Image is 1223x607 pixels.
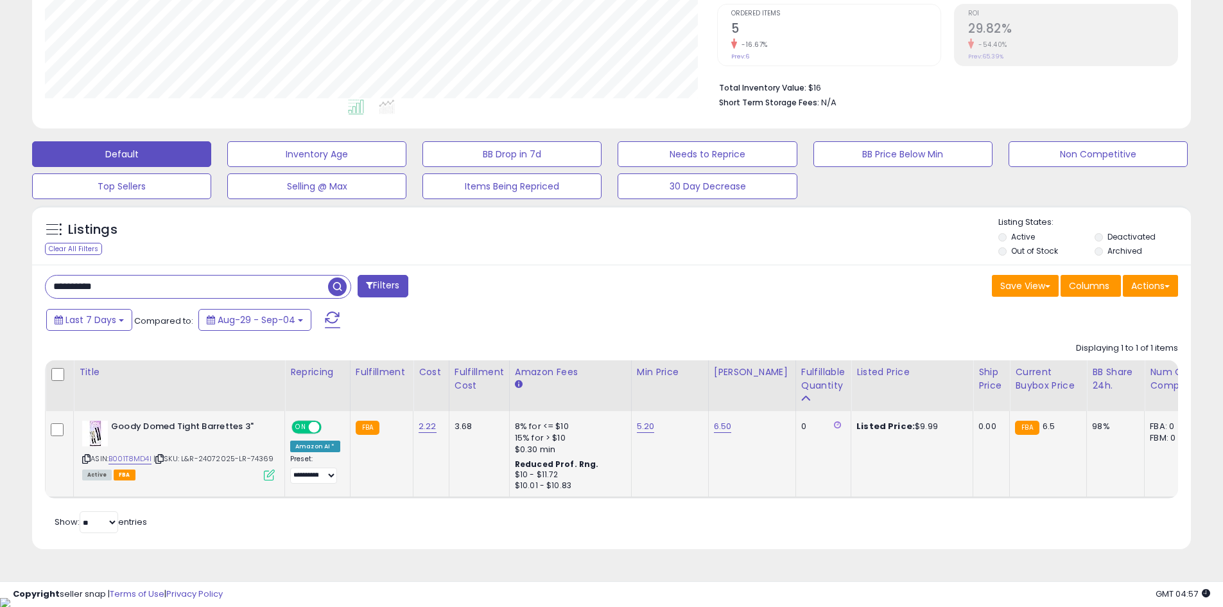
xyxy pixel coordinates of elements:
[856,365,967,379] div: Listed Price
[1069,279,1109,292] span: Columns
[515,459,599,470] b: Reduced Prof. Rng.
[968,21,1177,39] h2: 29.82%
[1107,231,1156,242] label: Deactivated
[1156,588,1210,600] span: 2025-09-12 04:57 GMT
[320,422,340,433] span: OFF
[515,444,621,455] div: $0.30 min
[293,422,309,433] span: ON
[356,421,379,435] small: FBA
[1076,342,1178,355] div: Displaying 1 to 1 of 1 items
[1150,432,1192,444] div: FBM: 0
[1150,421,1192,432] div: FBA: 0
[166,588,223,600] a: Privacy Policy
[515,365,626,379] div: Amazon Fees
[714,420,732,433] a: 6.50
[1061,275,1121,297] button: Columns
[290,365,345,379] div: Repricing
[1092,421,1134,432] div: 98%
[856,421,963,432] div: $9.99
[82,421,275,479] div: ASIN:
[1015,365,1081,392] div: Current Buybox Price
[731,53,749,60] small: Prev: 6
[1009,141,1188,167] button: Non Competitive
[821,96,837,109] span: N/A
[719,97,819,108] b: Short Term Storage Fees:
[153,453,274,464] span: | SKU: L&R-24072025-LR-74369
[419,420,437,433] a: 2.22
[637,365,703,379] div: Min Price
[65,313,116,326] span: Last 7 Days
[801,365,846,392] div: Fulfillable Quantity
[218,313,295,326] span: Aug-29 - Sep-04
[55,516,147,528] span: Show: entries
[1015,421,1039,435] small: FBA
[13,588,223,601] div: seller snap | |
[455,365,504,392] div: Fulfillment Cost
[1092,365,1139,392] div: BB Share 24h.
[737,40,768,49] small: -16.67%
[515,470,621,480] div: $10 - $11.72
[714,365,790,379] div: [PERSON_NAME]
[856,420,915,432] b: Listed Price:
[992,275,1059,297] button: Save View
[618,173,797,199] button: 30 Day Decrease
[801,421,841,432] div: 0
[134,315,193,327] span: Compared to:
[731,21,941,39] h2: 5
[968,53,1003,60] small: Prev: 65.39%
[978,421,1000,432] div: 0.00
[419,365,444,379] div: Cost
[719,79,1168,94] li: $16
[32,173,211,199] button: Top Sellers
[227,141,406,167] button: Inventory Age
[1107,245,1142,256] label: Archived
[82,470,112,480] span: All listings currently available for purchase on Amazon
[618,141,797,167] button: Needs to Reprice
[515,480,621,491] div: $10.01 - $10.83
[1043,420,1055,432] span: 6.5
[110,588,164,600] a: Terms of Use
[356,365,408,379] div: Fulfillment
[108,453,152,464] a: B001T8MD4I
[358,275,408,297] button: Filters
[82,421,108,446] img: 417TEAt1v7L._SL40_.jpg
[515,421,621,432] div: 8% for <= $10
[1011,245,1058,256] label: Out of Stock
[13,588,60,600] strong: Copyright
[455,421,499,432] div: 3.68
[978,365,1004,392] div: Ship Price
[198,309,311,331] button: Aug-29 - Sep-04
[515,379,523,391] small: Amazon Fees.
[45,243,102,255] div: Clear All Filters
[637,420,655,433] a: 5.20
[998,216,1191,229] p: Listing States:
[111,421,267,436] b: Goody Domed Tight Barrettes 3"
[731,10,941,17] span: Ordered Items
[1123,275,1178,297] button: Actions
[32,141,211,167] button: Default
[1150,365,1197,392] div: Num of Comp.
[290,455,340,484] div: Preset:
[422,173,602,199] button: Items Being Repriced
[719,82,806,93] b: Total Inventory Value:
[46,309,132,331] button: Last 7 Days
[813,141,993,167] button: BB Price Below Min
[974,40,1007,49] small: -54.40%
[227,173,406,199] button: Selling @ Max
[114,470,135,480] span: FBA
[79,365,279,379] div: Title
[968,10,1177,17] span: ROI
[1011,231,1035,242] label: Active
[515,432,621,444] div: 15% for > $10
[422,141,602,167] button: BB Drop in 7d
[290,441,340,452] div: Amazon AI *
[68,221,117,239] h5: Listings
